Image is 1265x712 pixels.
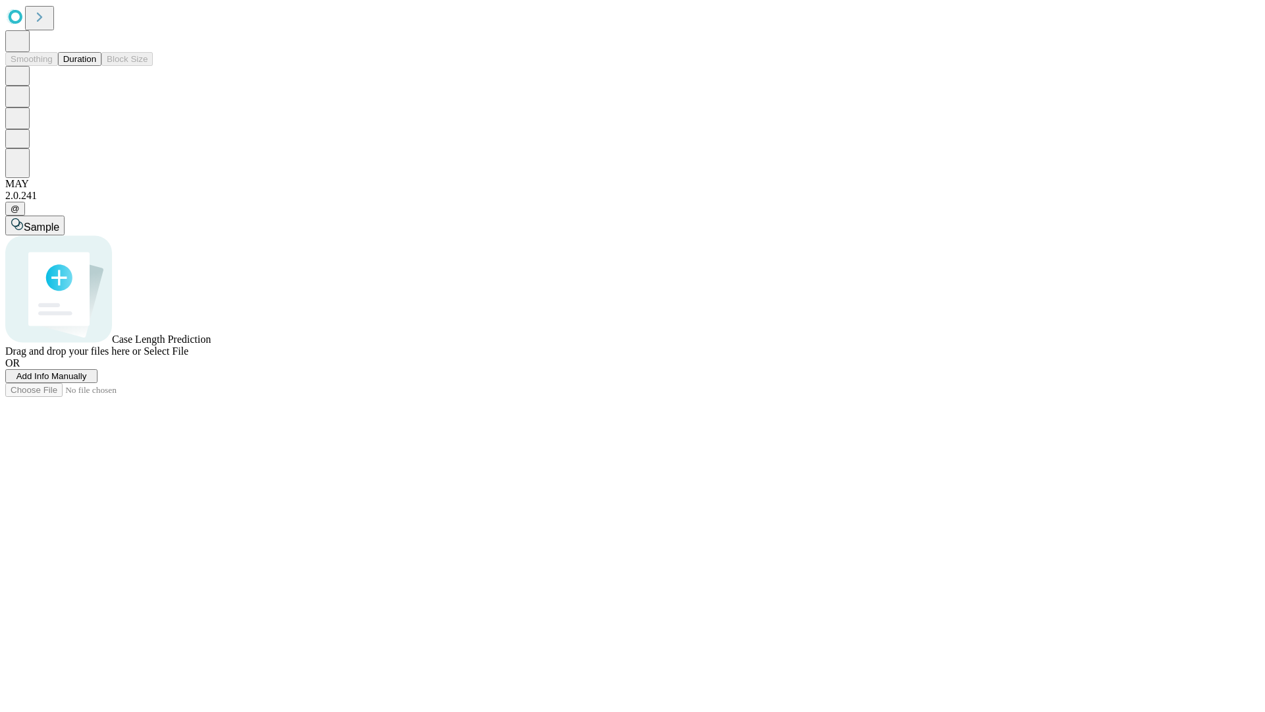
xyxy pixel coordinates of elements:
[16,371,87,381] span: Add Info Manually
[5,357,20,369] span: OR
[5,202,25,216] button: @
[5,216,65,235] button: Sample
[58,52,101,66] button: Duration
[144,345,188,357] span: Select File
[5,52,58,66] button: Smoothing
[5,178,1260,190] div: MAY
[11,204,20,214] span: @
[5,369,98,383] button: Add Info Manually
[5,345,141,357] span: Drag and drop your files here or
[24,222,59,233] span: Sample
[5,190,1260,202] div: 2.0.241
[101,52,153,66] button: Block Size
[112,334,211,345] span: Case Length Prediction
